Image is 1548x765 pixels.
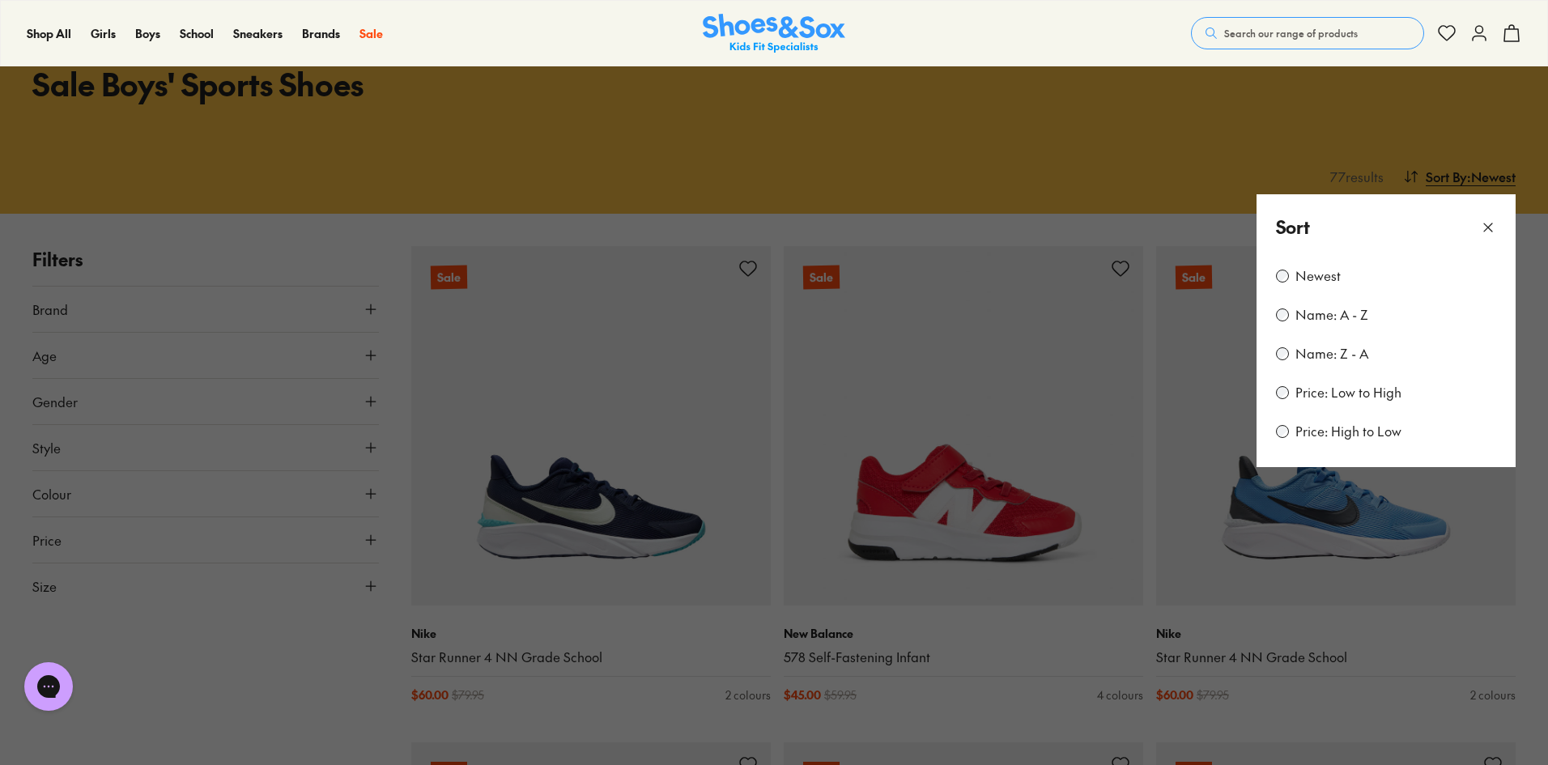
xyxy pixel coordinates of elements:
span: Shop All [27,25,71,41]
span: Boys [135,25,160,41]
label: Price: High to Low [1295,423,1401,440]
label: Name: Z - A [1295,345,1368,363]
iframe: Gorgias live chat messenger [16,657,81,716]
label: Newest [1295,267,1341,285]
a: Shop All [27,25,71,42]
span: Sneakers [233,25,283,41]
label: Name: A - Z [1295,306,1368,324]
p: Sort [1276,214,1310,240]
label: Price: Low to High [1295,384,1401,402]
span: Brands [302,25,340,41]
span: Girls [91,25,116,41]
img: SNS_Logo_Responsive.svg [703,14,845,53]
a: School [180,25,214,42]
a: Sneakers [233,25,283,42]
a: Brands [302,25,340,42]
a: Girls [91,25,116,42]
span: Search our range of products [1224,26,1358,40]
span: School [180,25,214,41]
button: Search our range of products [1191,17,1424,49]
span: Sale [359,25,383,41]
a: Boys [135,25,160,42]
a: Sale [359,25,383,42]
a: Shoes & Sox [703,14,845,53]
